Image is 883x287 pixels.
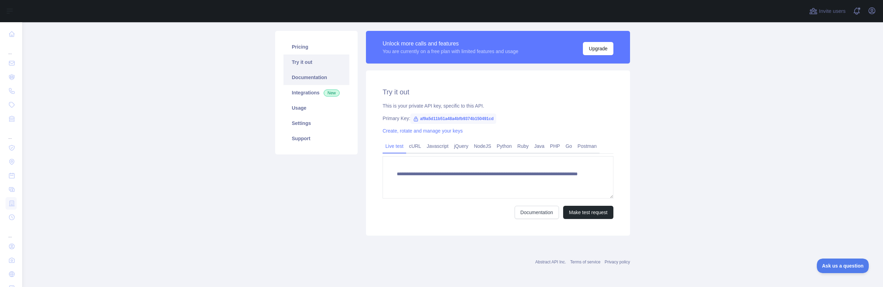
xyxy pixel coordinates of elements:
[451,141,471,152] a: jQuery
[583,42,613,55] button: Upgrade
[283,54,349,70] a: Try it out
[535,260,566,264] a: Abstract API Inc.
[563,141,575,152] a: Go
[515,141,532,152] a: Ruby
[575,141,600,152] a: Postman
[6,126,17,140] div: ...
[570,260,600,264] a: Terms of service
[547,141,563,152] a: PHP
[283,39,349,54] a: Pricing
[283,70,349,85] a: Documentation
[6,42,17,56] div: ...
[471,141,494,152] a: NodeJS
[383,40,518,48] div: Unlock more calls and features
[494,141,515,152] a: Python
[283,85,349,100] a: Integrations New
[383,48,518,55] div: You are currently on a free plan with limited features and usage
[406,141,424,152] a: cURL
[563,206,613,219] button: Make test request
[283,116,349,131] a: Settings
[515,206,559,219] a: Documentation
[283,131,349,146] a: Support
[424,141,451,152] a: Javascript
[324,90,340,96] span: New
[383,87,613,97] h2: Try it out
[283,100,349,116] a: Usage
[808,6,847,17] button: Invite users
[383,115,613,122] div: Primary Key:
[383,128,463,134] a: Create, rotate and manage your keys
[6,225,17,239] div: ...
[383,141,406,152] a: Live test
[817,259,869,273] iframe: Toggle Customer Support
[532,141,548,152] a: Java
[410,113,496,124] span: af9a5d11b51a48a4bfb9374b150491cd
[605,260,630,264] a: Privacy policy
[819,7,846,15] span: Invite users
[383,102,613,109] div: This is your private API key, specific to this API.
